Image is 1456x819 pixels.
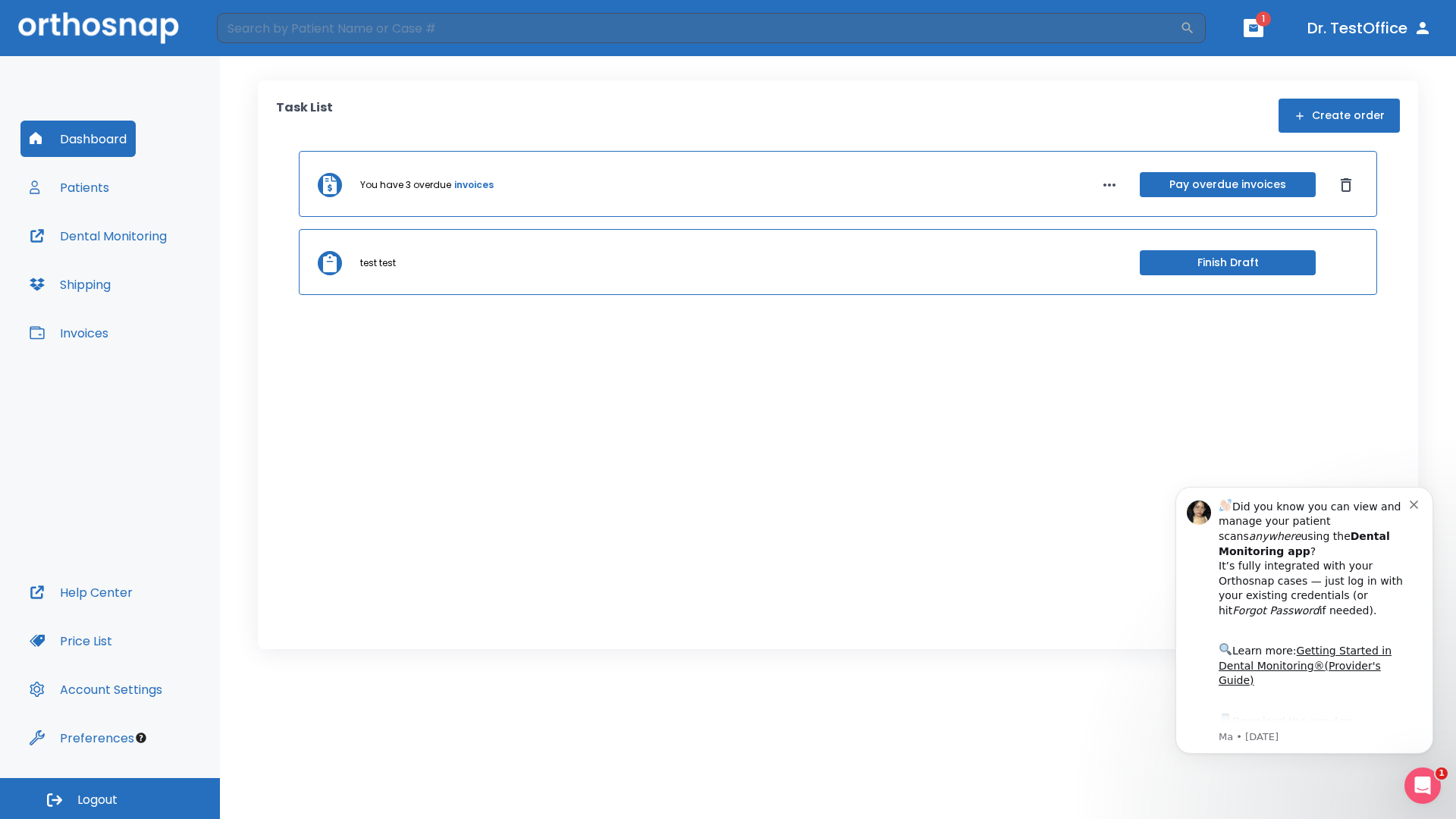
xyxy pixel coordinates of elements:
[134,731,148,745] div: Tooltip anchor
[454,178,494,192] a: invoices
[217,13,1180,43] input: Search by Patient Name or Case #
[20,623,121,659] button: Price List
[1301,14,1438,42] button: Dr. TestOffice
[1140,250,1316,275] button: Finish Draft
[20,121,136,157] button: Dashboard
[1140,172,1316,197] button: Pay overdue invoices
[20,315,118,351] button: Invoices
[1334,173,1358,197] button: Dismiss
[77,792,118,808] span: Logout
[20,574,142,610] button: Help Center
[18,12,179,43] img: Orthosnap
[20,720,143,756] button: Preferences
[360,178,451,192] p: You have 3 overdue
[20,671,171,708] button: Account Settings
[1436,767,1448,780] span: 1
[360,256,396,270] p: test test
[276,99,333,133] p: Task List
[1256,11,1271,27] span: 1
[1153,468,1456,811] iframe: Intercom notifications message
[1279,99,1400,133] button: Create order
[20,266,120,303] button: Shipping
[20,218,176,254] button: Dental Monitoring
[1404,767,1441,804] iframe: Intercom live chat
[20,169,118,206] button: Patients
